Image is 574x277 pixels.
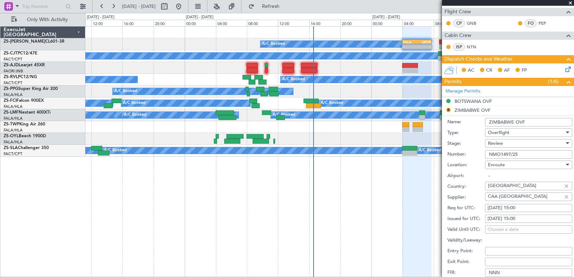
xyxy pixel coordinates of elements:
div: 20:00 [340,20,372,26]
label: Type: [447,129,485,137]
label: Airport: [447,172,485,180]
span: Cabin Crew [444,32,471,40]
a: FALA/HLA [4,104,23,109]
a: ZS-RVLPC12/NG [4,75,37,79]
a: Manage Permits [446,88,480,95]
div: FALA [403,40,417,44]
input: NNN [485,268,572,277]
a: ZS-CJTPC12/47E [4,51,37,56]
a: GNB [467,20,483,27]
a: FALA/HLA [4,116,23,121]
div: A/C Booked [419,145,441,156]
div: [DATE] 15:00 [488,215,570,223]
span: AC [468,67,474,74]
div: Choose a date [488,226,570,233]
span: ZS-[PERSON_NAME] [4,39,45,44]
div: ISP [453,43,465,51]
span: Refresh [256,4,286,9]
div: FO [525,19,537,27]
span: ZS-OYL [4,134,19,138]
label: FIR: [447,269,485,276]
a: FALA/HLA [4,92,23,97]
a: NTN [467,44,483,50]
a: FACT/CPT [4,57,22,62]
a: ZS-TWPKing Air 260 [4,122,45,126]
button: Refresh [245,1,288,12]
label: Country: [447,183,485,190]
a: ZS-PPGSuper King Air 200 [4,87,58,91]
span: ZS-LMF [4,110,19,115]
a: ZS-AJDLearjet 45XR [4,63,45,67]
div: 16:00 [122,20,154,26]
span: ZS-SLA [4,146,18,150]
span: Overflight [488,129,509,136]
input: Trip Number [22,1,63,12]
div: 16:00 [309,20,340,26]
div: A/C Booked [282,74,305,85]
label: Stage: [447,140,485,147]
div: CP [453,19,465,27]
div: A/C Booked [321,98,343,109]
a: FACT/CPT [4,151,22,157]
a: ZS-FCIFalcon 900EX [4,99,44,103]
div: [DATE] 15:00 [488,205,570,212]
div: 04:00 [216,20,247,26]
span: Dispatch Checks and Weather [444,55,513,63]
span: AF [504,67,510,74]
span: ZS-CJT [4,51,18,56]
label: Entry Point: [447,248,485,255]
span: Only With Activity [19,17,76,22]
a: ZS-[PERSON_NAME]CL601-3R [4,39,65,44]
span: ZS-RVL [4,75,18,79]
label: Supplier: [447,194,485,201]
div: A/C Booked [262,39,285,49]
div: - [403,44,417,49]
label: Issued for UTC: [447,215,485,223]
span: [DATE] - [DATE] [122,3,156,10]
div: [DATE] - [DATE] [372,14,400,20]
label: Valid Until UTC: [447,226,485,233]
div: A/C Booked [124,110,146,120]
div: HRYR [417,40,431,44]
div: 08:00 [434,20,465,26]
span: Permits [444,78,461,86]
a: ZS-LMFNextant 400XTi [4,110,51,115]
span: (1/6) [548,78,559,85]
label: Location: [447,162,485,169]
div: 12:00 [91,20,123,26]
span: ZS-FCI [4,99,17,103]
div: A/C Booked [114,86,137,97]
a: FACT/CPT [4,80,22,86]
a: PEP [538,20,555,27]
div: 00:00 [371,20,403,26]
input: Type something... [488,191,561,202]
span: ZS-PPG [4,87,18,91]
a: FALA/HLA [4,139,23,145]
div: 04:00 [403,20,434,26]
span: FP [522,67,527,74]
a: FAOR/JNB [4,68,23,74]
div: A/C Booked [273,110,295,120]
div: A/C Booked [123,98,146,109]
div: 20:00 [154,20,185,26]
div: 08:00 [247,20,278,26]
span: Review [488,140,503,147]
span: CR [486,67,492,74]
input: Type something... [488,180,561,191]
label: Validity/Leeway: [447,237,485,244]
a: ZS-SLAChallenger 350 [4,146,49,150]
div: [DATE] - [DATE] [186,14,213,20]
span: Flight Crew [444,8,471,16]
span: ZS-TWP [4,122,19,126]
div: A/C Booked [104,145,127,156]
button: Only With Activity [8,14,78,25]
a: ZS-OYLBeech 1900D [4,134,46,138]
label: Name: [447,119,485,126]
label: Exit Point: [447,258,485,266]
div: BOTSWANA OVF [455,98,492,104]
div: [DATE] - [DATE] [87,14,114,20]
div: 12:00 [278,20,309,26]
label: Req for UTC: [447,205,485,212]
div: 00:00 [185,20,216,26]
div: - [417,44,431,49]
